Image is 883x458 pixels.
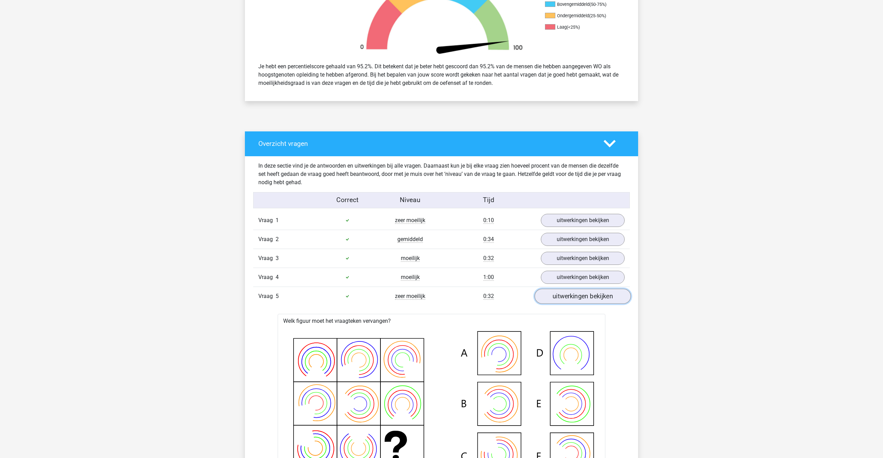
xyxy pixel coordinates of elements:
span: 3 [276,255,279,261]
span: 4 [276,274,279,280]
div: Tijd [441,195,536,205]
div: Je hebt een percentielscore gehaald van 95.2%. Dit betekent dat je beter hebt gescoord dan 95.2% ... [253,60,630,90]
a: uitwerkingen bekijken [541,271,625,284]
span: moeilijk [401,274,420,281]
div: Niveau [379,195,441,205]
a: uitwerkingen bekijken [541,233,625,246]
span: 2 [276,236,279,242]
h4: Overzicht vragen [258,140,593,148]
span: Vraag [258,235,276,243]
span: gemiddeld [397,236,423,243]
span: moeilijk [401,255,420,262]
span: 0:32 [483,293,494,300]
span: 1:00 [483,274,494,281]
span: 1 [276,217,279,223]
span: 0:32 [483,255,494,262]
span: 0:10 [483,217,494,224]
div: Correct [316,195,379,205]
li: Laag [545,24,614,30]
span: Vraag [258,254,276,262]
a: uitwerkingen bekijken [541,214,625,227]
a: uitwerkingen bekijken [541,252,625,265]
span: zeer moeilijk [395,217,425,224]
div: (<25%) [567,24,580,30]
div: (50-75%) [589,2,606,7]
a: uitwerkingen bekijken [535,289,631,304]
span: 5 [276,293,279,299]
span: Vraag [258,216,276,225]
span: Vraag [258,273,276,281]
div: In deze sectie vind je de antwoorden en uitwerkingen bij alle vragen. Daarnaast kun je bij elke v... [253,162,630,187]
li: Bovengemiddeld [545,1,614,8]
div: (25-50%) [589,13,606,18]
span: Vraag [258,292,276,300]
span: 0:34 [483,236,494,243]
li: Ondergemiddeld [545,13,614,19]
span: zeer moeilijk [395,293,425,300]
